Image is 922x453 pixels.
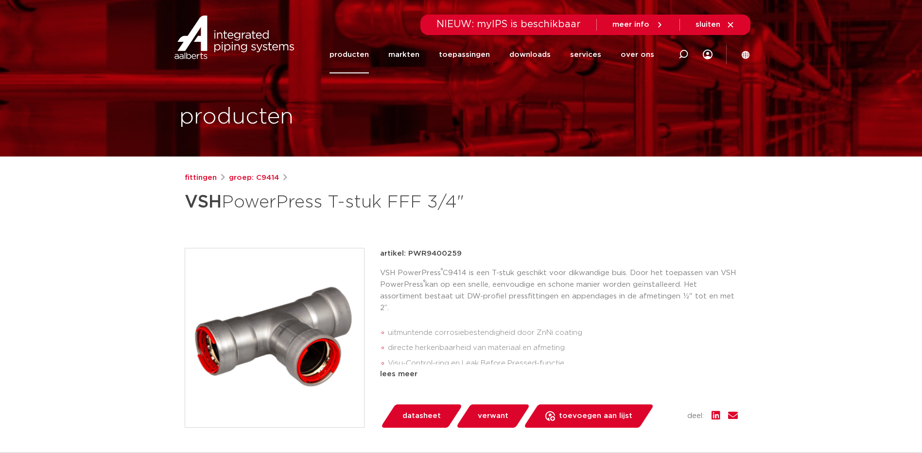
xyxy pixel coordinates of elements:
a: datasheet [380,404,463,428]
a: verwant [455,404,530,428]
nav: Menu [330,36,654,73]
span: NIEUW: myIPS is beschikbaar [436,19,581,29]
h1: PowerPress T-stuk FFF 3/4" [185,188,550,217]
img: Product Image for VSH PowerPress T-stuk FFF 3/4" [185,248,364,427]
a: downloads [509,36,551,73]
a: over ons [621,36,654,73]
span: meer info [612,21,649,28]
span: verwant [478,408,508,424]
span: sluiten [696,21,720,28]
span: toevoegen aan lijst [559,408,632,424]
h1: producten [179,102,294,133]
p: artikel: PWR9400259 [380,248,462,260]
div: lees meer [380,368,738,380]
li: Visu-Control-ring en Leak Before Pressed-functie [388,356,738,371]
sup: ® [423,279,425,285]
li: uitmuntende corrosiebestendigheid door ZnNi coating [388,325,738,341]
span: datasheet [402,408,441,424]
sup: ® [441,268,443,273]
a: toepassingen [439,36,490,73]
a: fittingen [185,172,217,184]
a: producten [330,36,369,73]
a: groep: C9414 [229,172,279,184]
span: deel: [687,410,704,422]
a: markten [388,36,419,73]
a: meer info [612,20,664,29]
strong: VSH [185,193,222,211]
p: VSH PowerPress C9414 is een T-stuk geschikt voor dikwandige buis. Door het toepassen van VSH Powe... [380,267,738,314]
a: sluiten [696,20,735,29]
a: services [570,36,601,73]
li: directe herkenbaarheid van materiaal en afmeting [388,340,738,356]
